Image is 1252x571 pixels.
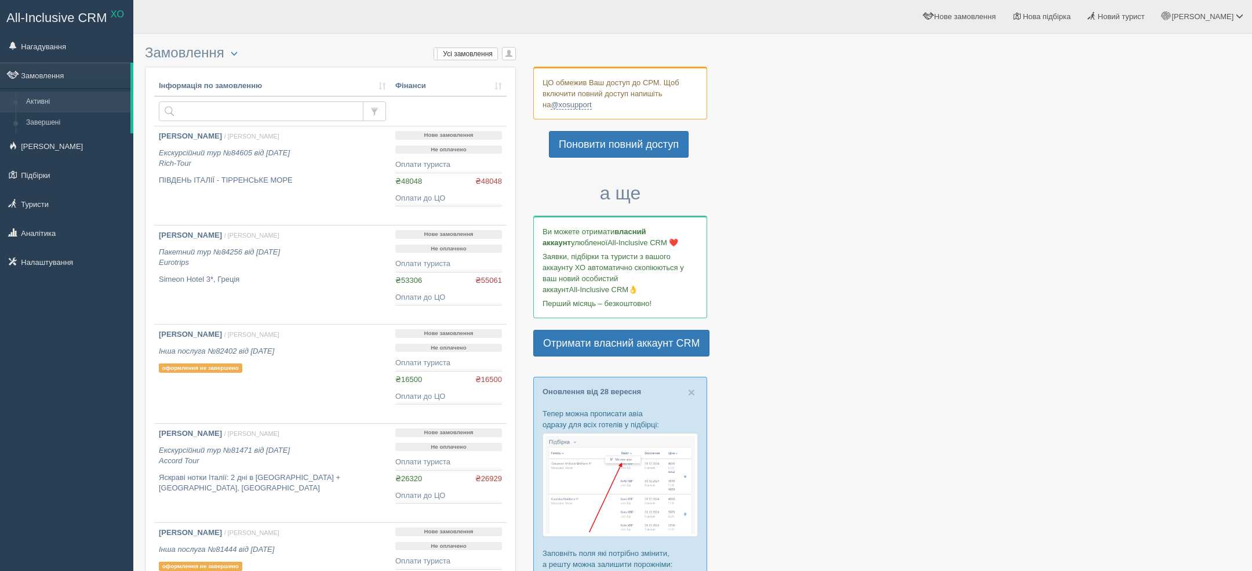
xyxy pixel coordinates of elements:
p: Тепер можна прописати авіа одразу для всіх готелів у підбірці: [543,408,698,430]
p: Яскраві нотки Італії: 2 дні в [GEOGRAPHIC_DATA] + [GEOGRAPHIC_DATA], [GEOGRAPHIC_DATA] [159,472,386,494]
p: Нове замовлення [395,428,502,437]
a: Інформація по замовленню [159,81,386,92]
span: / [PERSON_NAME] [224,331,279,338]
span: All-Inclusive CRM [6,10,107,25]
span: ₴55061 [475,275,502,286]
p: Нове замовлення [395,230,502,239]
b: [PERSON_NAME] [159,231,222,239]
span: Новий турист [1098,12,1145,21]
span: All-Inclusive CRM👌 [569,285,638,294]
sup: XO [111,9,124,19]
i: Екскурсійний тур №84605 від [DATE] Rich-Tour [159,148,290,168]
div: Оплати туриста [395,457,502,468]
span: [PERSON_NAME] [1171,12,1233,21]
p: Не оплачено [395,146,502,154]
i: Інша послуга №82402 від [DATE] [159,347,274,355]
span: Нове замовлення [934,12,996,21]
p: Нове замовлення [395,131,502,140]
span: All-Inclusive CRM ❤️ [607,238,678,247]
span: / [PERSON_NAME] [224,430,279,437]
div: Оплати до ЦО [395,193,502,204]
p: Не оплачено [395,344,502,352]
div: Оплати туриста [395,556,502,567]
h3: а ще [533,183,707,203]
a: Завершені [21,112,130,133]
p: Заповніть поля які потрібно змінити, а решту можна залишити порожніми: [543,548,698,570]
b: [PERSON_NAME] [159,429,222,438]
span: ₴48048 [475,176,502,187]
img: %D0%BF%D1%96%D0%B4%D0%B1%D1%96%D1%80%D0%BA%D0%B0-%D0%B0%D0%B2%D1%96%D0%B0-1-%D1%81%D1%80%D0%BC-%D... [543,433,698,537]
a: Оновлення від 28 вересня [543,387,641,396]
span: / [PERSON_NAME] [224,232,279,239]
i: Пакетний тур №84256 від [DATE] Eurotrips [159,248,280,267]
div: Оплати туриста [395,159,502,170]
span: ₴48048 [395,177,422,186]
a: Поновити повний доступ [549,131,689,158]
b: [PERSON_NAME] [159,528,222,537]
div: Оплати туриста [395,358,502,369]
span: ₴16500 [475,374,502,385]
a: All-Inclusive CRM XO [1,1,133,32]
div: Оплати до ЦО [395,391,502,402]
a: [PERSON_NAME] / [PERSON_NAME] Інша послуга №82402 від [DATE] оформлення не завершено [154,325,391,423]
span: / [PERSON_NAME] [224,133,279,140]
a: [PERSON_NAME] / [PERSON_NAME] Екскурсійний тур №81471 від [DATE]Accord Tour Яскраві нотки Італії:... [154,424,391,522]
div: Оплати туриста [395,259,502,270]
input: Пошук за номером замовлення, ПІБ або паспортом туриста [159,101,363,121]
b: власний аккаунт [543,227,646,247]
a: Отримати власний аккаунт CRM [533,330,709,357]
b: [PERSON_NAME] [159,330,222,339]
p: Не оплачено [395,245,502,253]
button: Close [688,386,695,398]
p: Не оплачено [395,443,502,452]
p: Нове замовлення [395,329,502,338]
span: ₴26929 [475,474,502,485]
p: ПІВДЕНЬ ІТАЛІЇ - ТІРРЕНСЬКЕ МОРЕ [159,175,386,186]
p: Simeon Hotel 3*, Греція [159,274,386,285]
i: Інша послуга №81444 від [DATE] [159,545,274,554]
p: Заявки, підбірки та туристи з вашого аккаунту ХО автоматично скопіюються у ваш новий особистий ак... [543,251,698,295]
b: [PERSON_NAME] [159,132,222,140]
span: / [PERSON_NAME] [224,529,279,536]
a: [PERSON_NAME] / [PERSON_NAME] Пакетний тур №84256 від [DATE]Eurotrips Simeon Hotel 3*, Греція [154,226,391,324]
span: ₴16500 [395,375,422,384]
div: Оплати до ЦО [395,490,502,501]
a: @xosupport [551,100,591,110]
a: [PERSON_NAME] / [PERSON_NAME] Екскурсійний тур №84605 від [DATE]Rich-Tour ПІВДЕНЬ ІТАЛІЇ - ТІРРЕН... [154,126,391,225]
span: Нова підбірка [1023,12,1071,21]
span: ₴53306 [395,276,422,285]
p: оформлення не завершено [159,363,242,373]
a: Фінанси [395,81,502,92]
i: Екскурсійний тур №81471 від [DATE] Accord Tour [159,446,290,465]
div: ЦО обмежив Ваш доступ до СРМ. Щоб включити повний доступ напишіть на [533,67,707,119]
span: ₴26320 [395,474,422,483]
p: Перший місяць – безкоштовно! [543,298,698,309]
span: × [688,385,695,399]
p: Не оплачено [395,542,502,551]
p: оформлення не завершено [159,562,242,571]
h3: Замовлення [145,45,516,61]
a: Активні [21,92,130,112]
label: Усі замовлення [434,48,498,60]
p: Нове замовлення [395,528,502,536]
div: Оплати до ЦО [395,292,502,303]
p: Ви можете отримати улюбленої [543,226,698,248]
